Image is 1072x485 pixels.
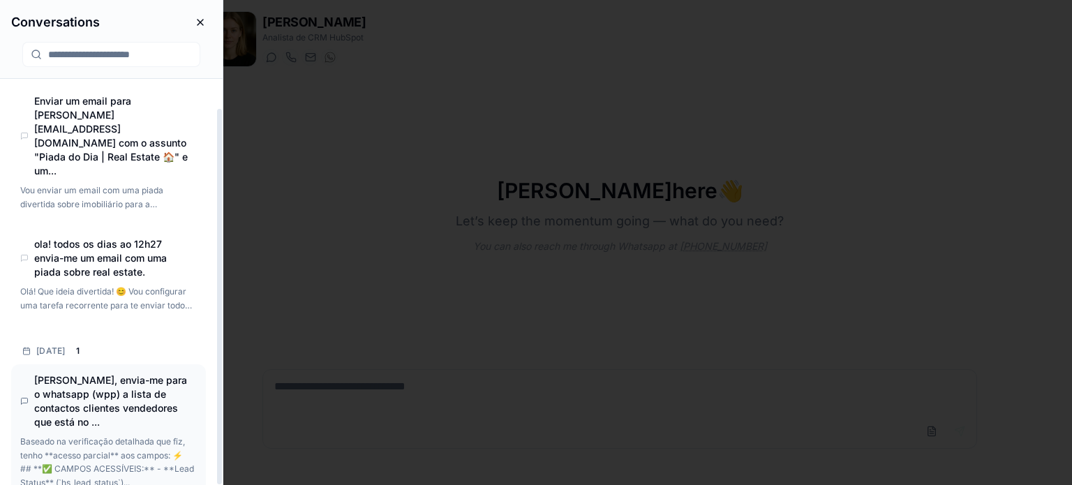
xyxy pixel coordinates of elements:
[34,373,188,429] h4: Ola beatriz, envia-me para o whatsapp (wpp) a lista de contactos clientes vendedores que está no ...
[11,85,206,225] div: Enviar um email para [PERSON_NAME][EMAIL_ADDRESS][DOMAIN_NAME] com o assunto "Piada do Dia | Real...
[11,338,206,364] div: [DATE]
[11,13,100,32] h3: Conversations
[189,11,211,33] button: Close conversations panel
[71,343,84,359] div: 1
[34,94,188,178] h4: Enviar um email para matilde@matchrealestate.pt com o assunto "Piada do Dia | Real Estate 🏠" e um...
[20,254,29,262] div: Chat Interface
[20,285,194,312] p: Olá! Que ideia divertida! 😊 Vou configurar uma tarefa recorrente para te enviar todos os dias às ...
[11,228,206,327] div: ola! todos os dias ao 12h27 envia-me um email com uma piada sobre real estate.Olá! Que ideia dive...
[20,397,29,405] div: Chat Interface
[20,132,29,140] div: Chat Interface
[34,237,188,279] h4: ola! todos os dias ao 12h27 envia-me um email com uma piada sobre real estate.
[20,184,194,211] p: Vou enviar um email com uma piada divertida sobre imobiliário para a Matilde!Email enviado com su...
